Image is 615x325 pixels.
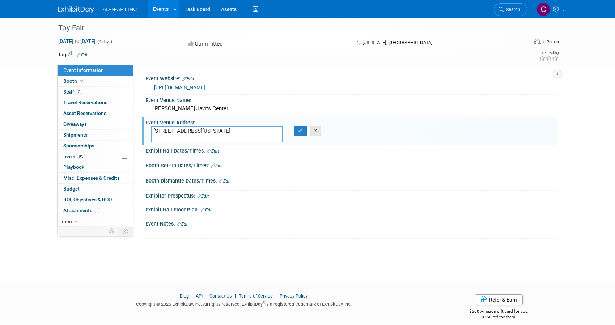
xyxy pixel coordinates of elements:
div: Event Format [484,38,559,48]
i: Booth reservation complete [80,79,84,83]
div: Exhibitor Prospectus: [145,191,557,200]
span: Search [504,7,520,12]
span: Event Information [63,67,104,73]
td: Tags [58,51,89,58]
a: Terms of Service [239,293,273,299]
span: 0% [77,154,85,159]
a: Attachments1 [58,205,133,216]
div: Event Website: [145,73,557,82]
div: Exhibit Hall Dates/Times: [145,145,557,155]
a: Tasks0% [58,151,133,162]
span: 1 [94,208,99,213]
a: Playbook [58,162,133,172]
span: Travel Reservations [63,99,107,105]
a: Budget [58,184,133,194]
a: Edit [77,52,89,57]
a: Refer & Earn [475,294,523,305]
div: Booth Dismantle Dates/Times: [145,175,557,185]
div: Event Notes: [145,218,557,228]
div: [PERSON_NAME] Javits Center [151,103,552,114]
span: Budget [63,186,80,192]
span: | [190,293,195,299]
span: Sponsorships [63,143,94,149]
span: more [62,218,73,224]
td: Personalize Event Tab Strip [106,227,118,236]
span: [US_STATE], [GEOGRAPHIC_DATA] [362,40,432,45]
span: | [233,293,238,299]
a: Misc. Expenses & Credits [58,173,133,183]
span: Shipments [63,132,88,138]
a: Edit [219,179,231,184]
span: Attachments [63,208,99,213]
a: Travel Reservations [58,97,133,108]
td: Toggle Event Tabs [118,227,133,236]
a: API [196,293,203,299]
div: Event Venue Name: [145,95,557,104]
div: $500 Amazon gift card for you, [441,304,557,320]
div: Event Rating [539,51,559,55]
a: Edit [207,149,219,154]
span: Booth [63,78,85,84]
a: more [58,216,133,227]
span: | [274,293,279,299]
div: Toy Fair [56,22,516,35]
a: Edit [211,163,223,168]
img: ExhibitDay [58,6,94,13]
span: | [204,293,208,299]
a: Blog [180,293,189,299]
span: to [73,38,80,44]
span: Staff [63,89,81,95]
div: Event Venue Address: [145,117,557,126]
sup: ® [263,301,265,305]
div: Committed [186,38,346,50]
a: Privacy Policy [280,293,308,299]
a: Contact Us [209,293,232,299]
div: Booth Set-up Dates/Times: [145,160,557,170]
a: Staff2 [58,87,133,97]
a: Asset Reservations [58,108,133,119]
a: Edit [177,222,189,227]
a: ROI, Objectives & ROO [58,194,133,205]
img: Cal Doroftei [536,3,550,16]
div: In-Person [542,39,559,44]
img: Format-Inperson.png [534,39,541,44]
div: $150 off for them. [441,314,557,320]
span: ROI, Objectives & ROO [63,197,112,202]
a: Shipments [58,130,133,140]
span: (4 days) [97,39,112,44]
a: Giveaways [58,119,133,129]
span: [DATE] [DATE] [58,38,96,44]
a: Sponsorships [58,141,133,151]
span: 2 [76,89,81,94]
a: Booth [58,76,133,86]
span: Asset Reservations [63,110,106,116]
span: Misc. Expenses & Credits [63,175,120,181]
span: AD-N-ART INC [103,7,137,12]
span: Tasks [63,154,85,159]
a: Edit [197,194,209,199]
div: Exhibit Hall Floor Plan: [145,204,557,214]
a: Event Information [58,65,133,76]
button: X [310,126,321,136]
div: Copyright © 2025 ExhibitDay, Inc. All rights reserved. ExhibitDay is a registered trademark of Ex... [58,299,430,308]
a: [URL][DOMAIN_NAME] [154,85,205,90]
span: Playbook [63,164,84,170]
a: Edit [201,208,213,213]
a: Search [494,3,527,16]
a: Edit [182,76,194,81]
span: Giveaways [63,121,87,127]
